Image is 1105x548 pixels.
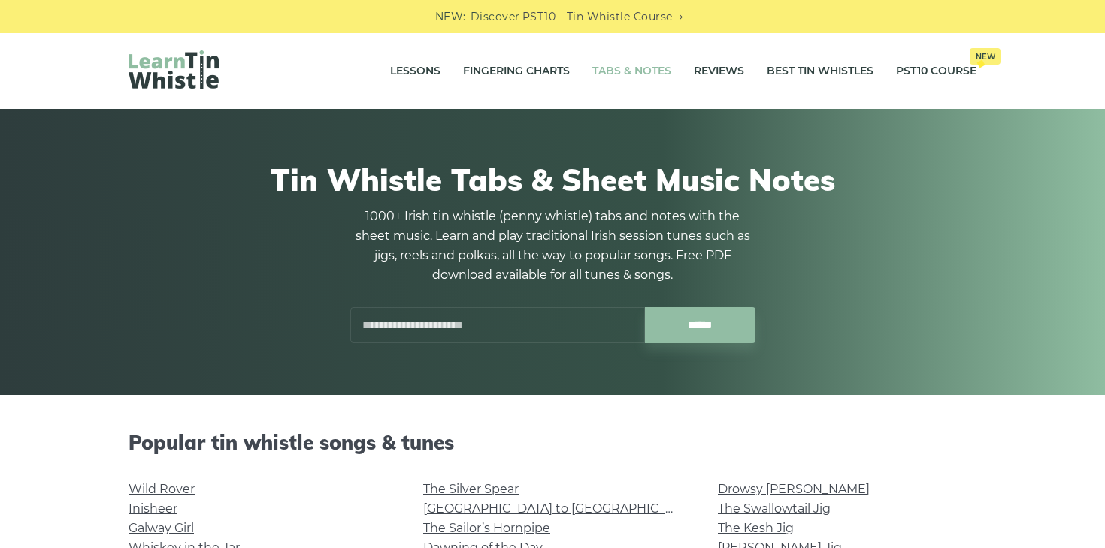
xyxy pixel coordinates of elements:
[592,53,671,90] a: Tabs & Notes
[129,521,194,535] a: Galway Girl
[718,501,831,516] a: The Swallowtail Jig
[129,162,976,198] h1: Tin Whistle Tabs & Sheet Music Notes
[423,482,519,496] a: The Silver Spear
[970,48,1001,65] span: New
[463,53,570,90] a: Fingering Charts
[423,521,550,535] a: The Sailor’s Hornpipe
[423,501,701,516] a: [GEOGRAPHIC_DATA] to [GEOGRAPHIC_DATA]
[129,431,976,454] h2: Popular tin whistle songs & tunes
[718,482,870,496] a: Drowsy [PERSON_NAME]
[129,501,177,516] a: Inisheer
[694,53,744,90] a: Reviews
[129,50,219,89] img: LearnTinWhistle.com
[390,53,440,90] a: Lessons
[350,207,755,285] p: 1000+ Irish tin whistle (penny whistle) tabs and notes with the sheet music. Learn and play tradi...
[718,521,794,535] a: The Kesh Jig
[129,482,195,496] a: Wild Rover
[767,53,873,90] a: Best Tin Whistles
[896,53,976,90] a: PST10 CourseNew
